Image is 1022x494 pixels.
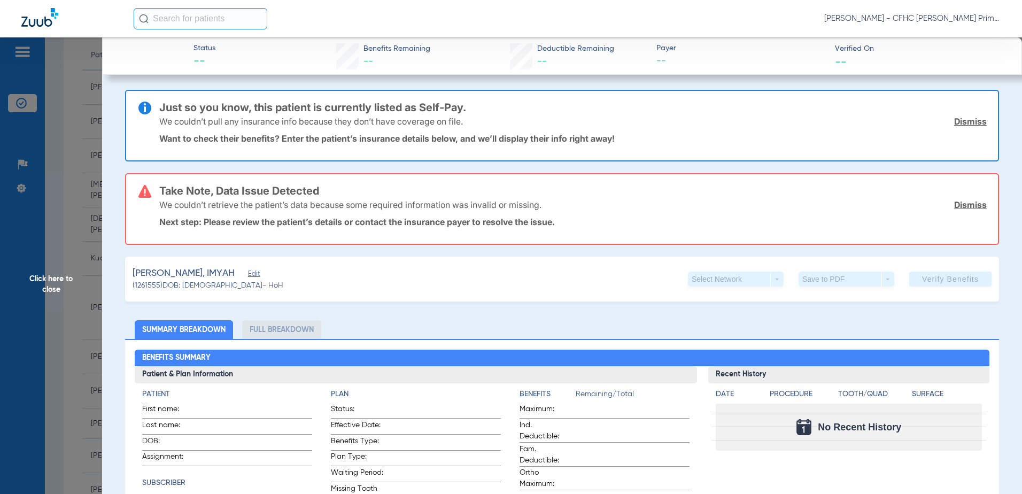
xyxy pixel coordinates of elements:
h4: Benefits [520,389,576,400]
p: We couldn’t pull any insurance info because they don’t have coverage on file. [159,116,463,127]
img: Zuub Logo [21,8,58,27]
a: Dismiss [954,116,987,127]
h4: Patient [142,389,312,400]
span: Fam. Deductible: [520,444,572,466]
span: -- [656,55,826,68]
span: Edit [248,270,258,280]
a: Dismiss [954,199,987,210]
span: Ind. Deductible: [520,420,572,442]
p: We couldn’t retrieve the patient’s data because some required information was invalid or missing. [159,199,541,210]
img: Search Icon [139,14,149,24]
li: Full Breakdown [242,320,321,339]
span: Payer [656,43,826,54]
input: Search for patients [134,8,267,29]
span: Effective Date: [331,420,383,434]
app-breakdown-title: Surface [912,389,982,404]
span: No Recent History [818,422,901,433]
h4: Date [716,389,761,400]
p: Next step: Please review the patient’s details or contact the insurance payer to resolve the issue. [159,217,987,227]
img: info-icon [138,102,151,114]
span: -- [363,57,373,66]
h3: Take Note, Data Issue Detected [159,186,987,196]
span: Status [193,43,215,54]
span: Last name: [142,420,195,434]
h3: Recent History [708,366,989,383]
iframe: Chat Widget [969,443,1022,494]
span: (1261555) DOB: [DEMOGRAPHIC_DATA] - HoH [133,280,283,291]
span: Status: [331,404,383,418]
span: Plan Type: [331,451,383,466]
p: Want to check their benefits? Enter the patient’s insurance details below, and we’ll display thei... [159,133,987,144]
span: First name: [142,404,195,418]
span: Maximum: [520,404,572,418]
span: Ortho Maximum: [520,467,572,490]
h4: Tooth/Quad [838,389,908,400]
span: Waiting Period: [331,467,383,482]
span: Benefits Type: [331,436,383,450]
span: Verified On [835,43,1004,55]
app-breakdown-title: Procedure [770,389,834,404]
h4: Plan [331,389,501,400]
img: error-icon [138,185,151,198]
h4: Procedure [770,389,834,400]
span: Remaining/Total [576,389,690,404]
span: Benefits Remaining [363,43,430,55]
h2: Benefits Summary [135,350,990,367]
li: Summary Breakdown [135,320,233,339]
span: [PERSON_NAME] - CFHC [PERSON_NAME] Primary Care Dental [824,13,1001,24]
span: -- [835,56,847,67]
h4: Surface [912,389,982,400]
span: Deductible Remaining [537,43,614,55]
h4: Subscriber [142,477,312,489]
span: DOB: [142,436,195,450]
app-breakdown-title: Date [716,389,761,404]
span: Assignment: [142,451,195,466]
span: [PERSON_NAME], IMYAH [133,267,235,280]
span: -- [537,57,547,66]
app-breakdown-title: Tooth/Quad [838,389,908,404]
h3: Patient & Plan Information [135,366,698,383]
img: Calendar [796,419,811,435]
span: -- [193,55,215,70]
app-breakdown-title: Benefits [520,389,576,404]
h3: Just so you know, this patient is currently listed as Self-Pay. [159,102,987,113]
